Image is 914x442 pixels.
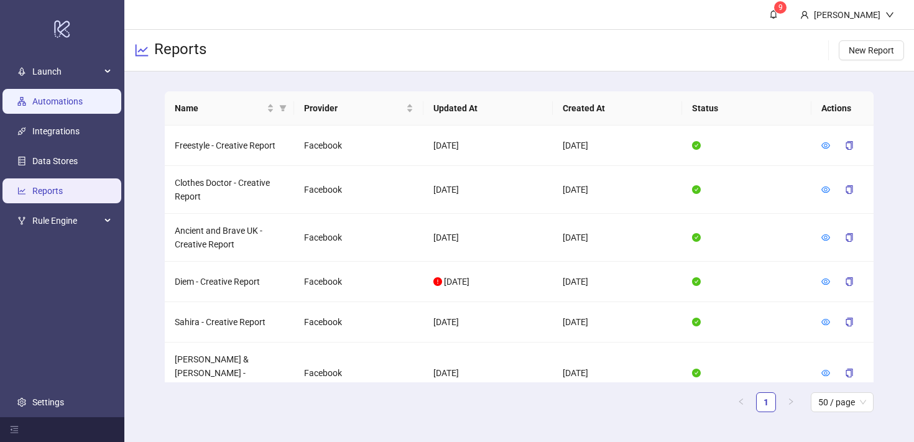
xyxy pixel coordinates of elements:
a: eye [821,368,830,378]
button: copy [835,312,864,332]
span: check-circle [692,185,701,194]
td: [DATE] [423,214,553,262]
span: Launch [32,59,101,84]
li: Previous Page [731,392,751,412]
span: Name [175,101,264,115]
td: [DATE] [553,126,682,166]
span: eye [821,369,830,377]
td: [DATE] [553,214,682,262]
span: left [737,398,745,405]
a: Integrations [32,126,80,136]
a: eye [821,185,830,195]
span: user [800,11,809,19]
span: down [885,11,894,19]
span: copy [845,318,854,326]
th: Actions [811,91,874,126]
span: check-circle [692,233,701,242]
a: 1 [757,393,775,412]
h3: Reports [154,40,206,61]
td: Diem - Creative Report [165,262,294,302]
td: [DATE] [553,166,682,214]
td: [DATE] [553,302,682,343]
span: copy [845,141,854,150]
div: [PERSON_NAME] [809,8,885,22]
a: Reports [32,186,63,196]
span: exclamation-circle [433,277,442,286]
span: eye [821,318,830,326]
span: filter [279,104,287,112]
a: eye [821,277,830,287]
span: Provider [304,101,404,115]
button: right [781,392,801,412]
td: Clothes Doctor - Creative Report [165,166,294,214]
a: eye [821,317,830,327]
span: rocket [17,67,26,76]
span: fork [17,216,26,225]
span: copy [845,185,854,194]
button: copy [835,363,864,383]
span: eye [821,277,830,286]
button: copy [835,228,864,247]
li: 1 [756,392,776,412]
td: Facebook [294,126,423,166]
span: check-circle [692,369,701,377]
a: eye [821,233,830,242]
span: copy [845,277,854,286]
th: Created At [553,91,682,126]
button: left [731,392,751,412]
span: New Report [849,45,894,55]
td: [DATE] [553,343,682,404]
span: copy [845,233,854,242]
span: check-circle [692,318,701,326]
td: [DATE] [423,166,553,214]
span: check-circle [692,277,701,286]
th: Updated At [423,91,553,126]
td: [DATE] [423,302,553,343]
sup: 9 [774,1,787,14]
span: 9 [778,3,783,12]
td: Facebook [294,343,423,404]
span: menu-fold [10,425,19,434]
th: Provider [294,91,423,126]
a: eye [821,140,830,150]
span: check-circle [692,141,701,150]
td: [DATE] [423,343,553,404]
div: Page Size [811,392,874,412]
button: copy [835,136,864,155]
td: Ancient and Brave UK - Creative Report [165,214,294,262]
td: Sahira - Creative Report [165,302,294,343]
span: Rule Engine [32,208,101,233]
td: [DATE] [423,126,553,166]
span: line-chart [134,43,149,58]
td: [DATE] [553,262,682,302]
span: [DATE] [444,277,469,287]
a: Settings [32,397,64,407]
span: right [787,398,795,405]
a: Data Stores [32,156,78,166]
button: New Report [839,40,904,60]
span: copy [845,369,854,377]
td: Facebook [294,166,423,214]
span: filter [277,99,289,117]
span: bell [769,10,778,19]
button: copy [835,272,864,292]
span: eye [821,185,830,194]
span: 50 / page [818,393,866,412]
td: [PERSON_NAME] & [PERSON_NAME] - [GEOGRAPHIC_DATA] [165,343,294,404]
th: Status [682,91,811,126]
th: Name [165,91,294,126]
button: copy [835,180,864,200]
td: Freestyle - Creative Report [165,126,294,166]
li: Next Page [781,392,801,412]
td: Facebook [294,214,423,262]
td: Facebook [294,262,423,302]
td: Facebook [294,302,423,343]
a: Automations [32,96,83,106]
span: eye [821,233,830,242]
